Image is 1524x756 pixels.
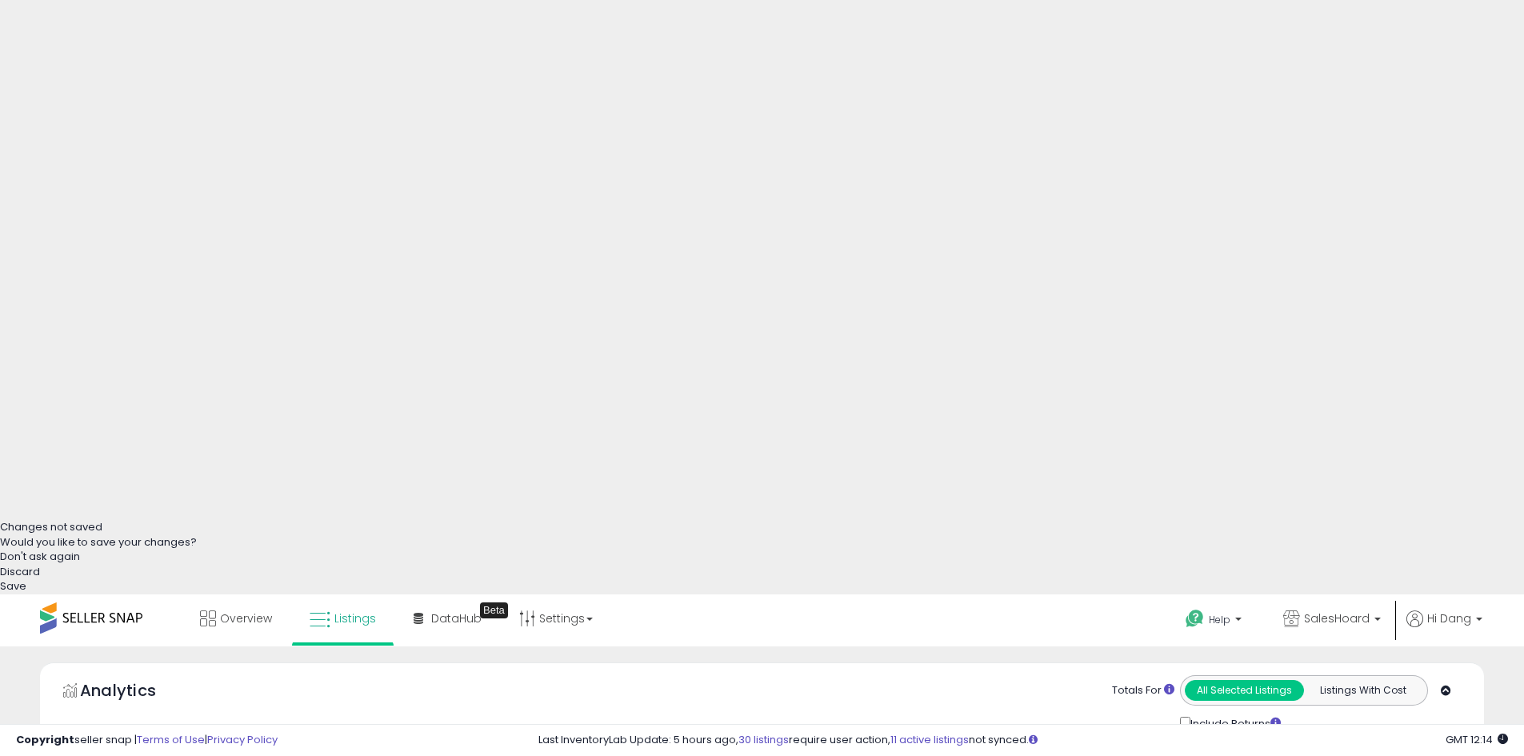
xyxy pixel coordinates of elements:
span: Help [1209,613,1230,626]
div: Totals For [1112,683,1174,698]
button: Listings With Cost [1303,680,1422,701]
div: Include Returns [1168,714,1300,732]
strong: Copyright [16,732,74,747]
h5: Analytics [80,679,187,706]
span: Listings [334,610,376,626]
a: DataHub [402,594,494,642]
span: Hi Dang [1427,610,1471,626]
button: All Selected Listings [1185,680,1304,701]
a: Hi Dang [1406,610,1482,646]
a: Overview [188,594,284,642]
a: Privacy Policy [207,732,278,747]
a: Help [1173,597,1258,646]
a: Settings [507,594,605,642]
div: seller snap | | [16,733,278,748]
div: Last InventoryLab Update: 5 hours ago, require user action, not synced. [538,733,1508,748]
a: 11 active listings [890,732,969,747]
span: SalesHoard [1304,610,1370,626]
span: DataHub [431,610,482,626]
span: 2025-09-16 12:14 GMT [1446,732,1508,747]
span: Overview [220,610,272,626]
a: Listings [298,594,388,642]
i: Get Help [1185,609,1205,629]
a: Terms of Use [137,732,205,747]
a: SalesHoard [1271,594,1393,646]
a: 30 listings [738,732,789,747]
div: Tooltip anchor [480,602,508,618]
